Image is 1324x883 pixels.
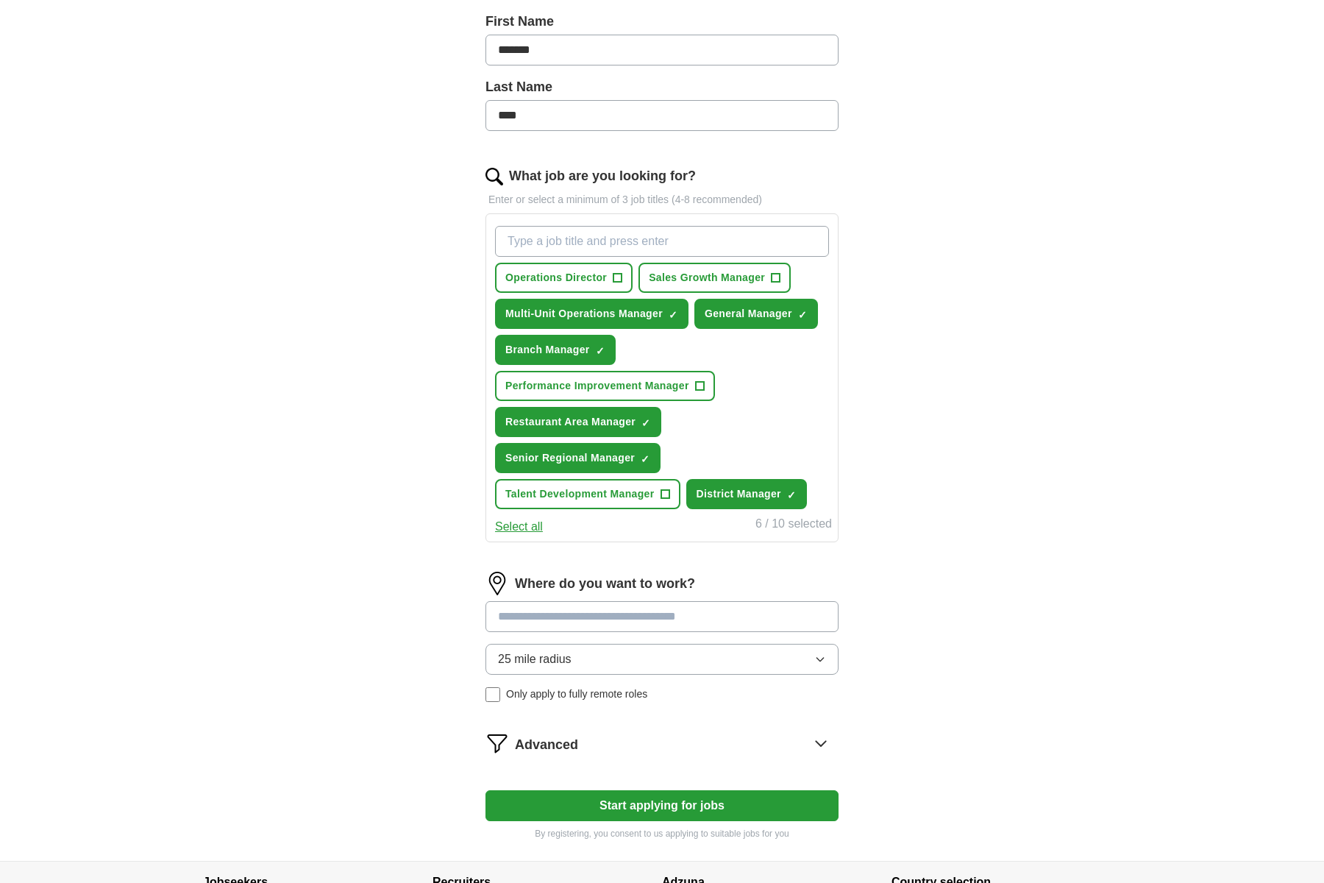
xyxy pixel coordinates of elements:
span: ✓ [798,309,807,321]
img: filter [485,731,509,755]
span: Advanced [515,735,578,755]
span: General Manager [705,306,792,322]
p: Enter or select a minimum of 3 job titles (4-8 recommended) [485,192,839,208]
p: By registering, you consent to us applying to suitable jobs for you [485,827,839,840]
button: Multi-Unit Operations Manager✓ [495,299,688,329]
button: Start applying for jobs [485,790,839,821]
span: ✓ [641,417,650,429]
span: ✓ [669,309,677,321]
label: What job are you looking for? [509,166,696,186]
button: Talent Development Manager [495,479,680,509]
button: Senior Regional Manager✓ [495,443,661,473]
button: Select all [495,518,543,536]
span: Performance Improvement Manager [505,378,689,394]
span: Senior Regional Manager [505,450,635,466]
span: District Manager [697,486,781,502]
span: ✓ [787,489,796,501]
label: First Name [485,12,839,32]
button: General Manager✓ [694,299,818,329]
button: Restaurant Area Manager✓ [495,407,661,437]
img: location.png [485,572,509,595]
label: Last Name [485,77,839,97]
span: Operations Director [505,270,607,286]
button: Sales Growth Manager [638,263,791,293]
button: 25 mile radius [485,644,839,675]
button: Branch Manager✓ [495,335,616,365]
input: Only apply to fully remote roles [485,687,500,702]
button: Performance Improvement Manager [495,371,715,401]
span: ✓ [596,345,605,357]
button: Operations Director [495,263,633,293]
input: Type a job title and press enter [495,226,829,257]
span: Multi-Unit Operations Manager [505,306,663,322]
button: District Manager✓ [686,479,807,509]
label: Where do you want to work? [515,574,695,594]
span: Talent Development Manager [505,486,655,502]
img: search.png [485,168,503,185]
span: 25 mile radius [498,650,572,668]
div: 6 / 10 selected [755,515,832,536]
span: Restaurant Area Manager [505,414,636,430]
span: Sales Growth Manager [649,270,765,286]
span: ✓ [641,453,649,465]
span: Branch Manager [505,342,590,358]
span: Only apply to fully remote roles [506,687,647,702]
